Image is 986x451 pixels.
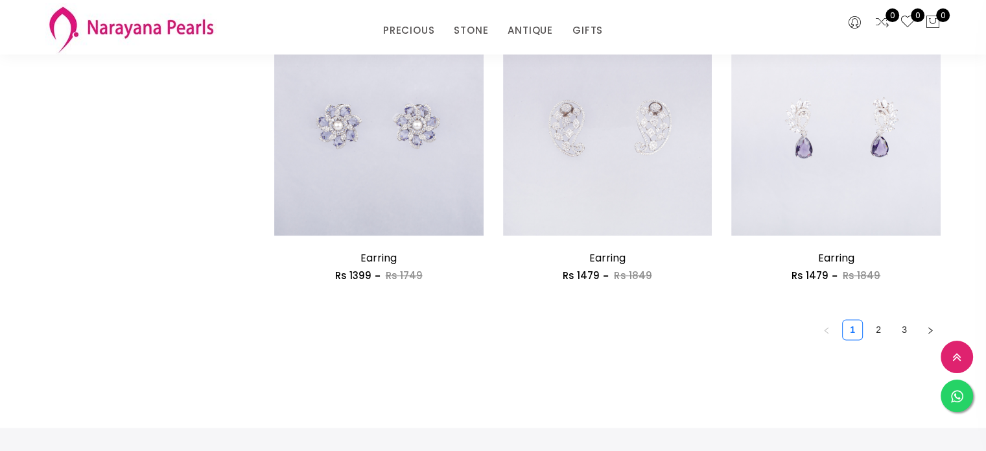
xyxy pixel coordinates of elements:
[360,250,397,265] a: Earring
[874,14,890,31] a: 0
[816,319,837,340] li: Previous Page
[589,250,626,265] a: Earring
[572,21,603,40] a: GIFTS
[563,269,600,282] span: Rs 1479
[868,319,889,340] li: 2
[900,14,915,31] a: 0
[920,319,941,340] li: Next Page
[869,320,888,339] a: 2
[386,269,423,282] span: Rs 1749
[842,319,863,340] li: 1
[920,319,941,340] button: right
[792,269,828,282] span: Rs 1479
[818,250,854,265] a: Earring
[614,269,651,282] span: Rs 1849
[886,8,899,22] span: 0
[925,14,941,31] button: 0
[843,269,880,282] span: Rs 1849
[894,319,915,340] li: 3
[335,269,371,282] span: Rs 1399
[843,320,862,339] a: 1
[383,21,434,40] a: PRECIOUS
[911,8,924,22] span: 0
[508,21,553,40] a: ANTIQUE
[895,320,914,339] a: 3
[823,326,830,334] span: left
[816,319,837,340] button: left
[926,326,934,334] span: right
[454,21,488,40] a: STONE
[936,8,950,22] span: 0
